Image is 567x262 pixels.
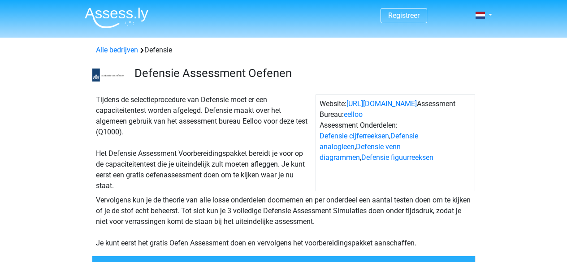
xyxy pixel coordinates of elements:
[85,7,148,28] img: Assessly
[96,46,138,54] a: Alle bedrijven
[344,110,363,119] a: eelloo
[346,99,417,108] a: [URL][DOMAIN_NAME]
[320,142,401,162] a: Defensie venn diagrammen
[388,11,420,20] a: Registreer
[361,153,433,162] a: Defensie figuurreeksen
[134,66,468,80] h3: Defensie Assessment Oefenen
[316,94,475,191] div: Website: Assessment Bureau: Assessment Onderdelen: , , ,
[320,132,418,151] a: Defensie analogieen
[320,132,389,140] a: Defensie cijferreeksen
[92,195,475,249] div: Vervolgens kun je de theorie van alle losse onderdelen doornemen en per onderdeel een aantal test...
[92,45,475,56] div: Defensie
[92,94,316,191] div: Tijdens de selectieprocedure van Defensie moet er een capaciteitentest worden afgelegd. Defensie ...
